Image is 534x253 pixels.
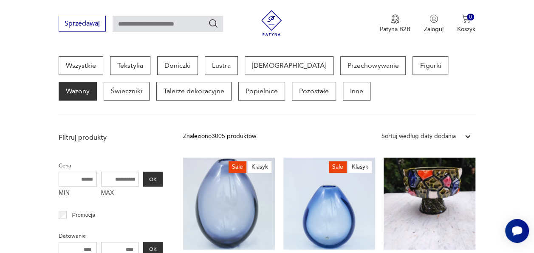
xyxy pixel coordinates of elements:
img: Ikona medalu [391,14,399,24]
button: 0Koszyk [457,14,475,33]
p: Cena [59,161,163,170]
iframe: Smartsupp widget button [505,219,529,243]
a: Świeczniki [104,82,150,101]
button: Patyna B2B [380,14,410,33]
label: MAX [101,187,139,200]
img: Ikona koszyka [462,14,470,23]
a: Wszystkie [59,56,103,75]
a: Przechowywanie [340,56,406,75]
label: MIN [59,187,97,200]
div: 0 [467,14,474,21]
a: [DEMOGRAPHIC_DATA] [245,56,333,75]
p: Zaloguj [424,25,444,33]
a: Sprzedawaj [59,21,106,27]
a: Lustra [205,56,238,75]
a: Figurki [413,56,448,75]
a: Popielnice [238,82,285,101]
p: Datowanie [59,231,163,241]
p: Promocja [72,210,96,220]
a: Inne [343,82,370,101]
button: OK [143,172,163,187]
div: Sortuj według daty dodania [381,132,456,141]
img: Ikonka użytkownika [429,14,438,23]
a: Pozostałe [292,82,336,101]
a: Talerze dekoracyjne [156,82,232,101]
button: Szukaj [208,18,218,29]
div: Znaleziono 3005 produktów [183,132,256,141]
a: Doniczki [157,56,198,75]
p: Filtruj produkty [59,133,163,142]
p: Patyna B2B [380,25,410,33]
a: Ikona medaluPatyna B2B [380,14,410,33]
button: Zaloguj [424,14,444,33]
p: Koszyk [457,25,475,33]
a: Tekstylia [110,56,150,75]
button: Sprzedawaj [59,16,106,32]
img: Patyna - sklep z meblami i dekoracjami vintage [259,10,284,36]
a: Wazony [59,82,97,101]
